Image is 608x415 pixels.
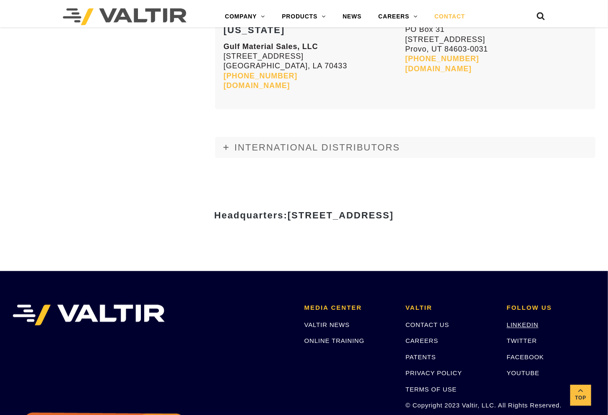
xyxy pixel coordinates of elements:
[334,8,370,25] a: NEWS
[304,322,350,329] a: VALTIR NEWS
[273,8,334,25] a: PRODUCTS
[507,322,539,329] a: LINKEDIN
[405,305,494,312] h2: VALTIR
[370,8,426,25] a: CAREERS
[426,8,473,25] a: CONTACT
[223,42,318,51] strong: Gulf Material Sales, LLC
[405,354,436,361] a: PATENTS
[405,54,479,63] a: [PHONE_NUMBER]
[304,305,393,312] h2: MEDIA CENTER
[223,42,405,91] p: [STREET_ADDRESS] [GEOGRAPHIC_DATA], LA 70433
[507,337,537,345] a: TWITTER
[570,393,591,403] span: Top
[223,81,290,90] a: [DOMAIN_NAME]
[13,305,165,326] img: VALTIR
[234,142,400,153] span: INTERNATIONAL DISTRIBUTORS
[63,8,187,25] img: Valtir
[214,210,394,221] strong: Headquarters:
[216,8,273,25] a: COMPANY
[405,370,462,377] a: PRIVACY POLICY
[570,385,591,406] a: Top
[405,386,457,393] a: TERMS OF USE
[223,72,297,80] a: [PHONE_NUMBER]
[288,210,394,221] span: [STREET_ADDRESS]
[405,401,494,410] p: © Copyright 2023 Valtir, LLC. All Rights Reserved.
[223,25,285,35] strong: [US_STATE]
[405,65,471,73] a: [DOMAIN_NAME]
[405,337,438,345] a: CAREERS
[507,354,544,361] a: FACEBOOK
[405,322,449,329] a: CONTACT US
[304,337,364,345] a: ONLINE TRAINING
[507,305,595,312] h2: FOLLOW US
[507,370,540,377] a: YOUTUBE
[405,15,587,74] p: PO Box 31 [STREET_ADDRESS] Provo, UT 84603-0031
[215,137,595,158] a: INTERNATIONAL DISTRIBUTORS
